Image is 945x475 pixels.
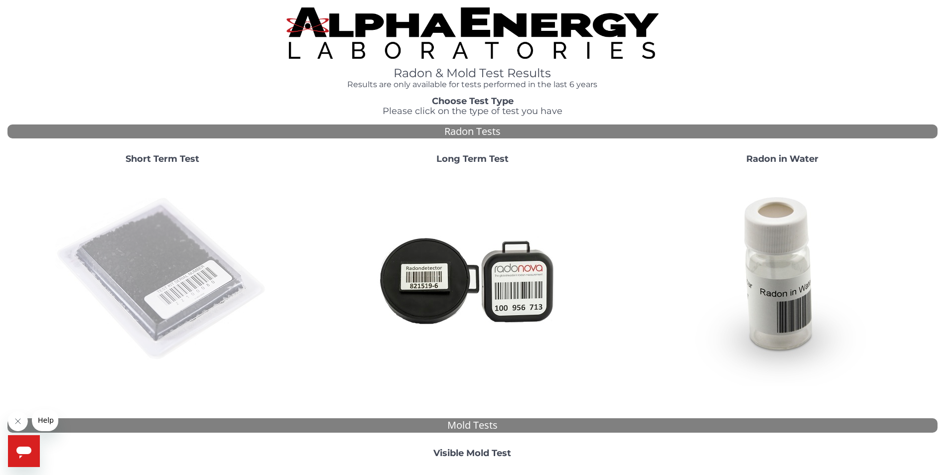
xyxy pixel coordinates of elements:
[286,7,659,59] img: TightCrop.jpg
[32,409,58,431] iframe: Message from company
[126,153,199,164] strong: Short Term Test
[286,67,659,80] h1: Radon & Mold Test Results
[433,448,511,459] strong: Visible Mold Test
[432,96,514,107] strong: Choose Test Type
[286,80,659,89] h4: Results are only available for tests performed in the last 6 years
[8,435,40,467] iframe: Button to launch messaging window
[365,172,579,386] img: Radtrak2vsRadtrak3.jpg
[7,418,938,433] div: Mold Tests
[7,124,938,139] div: Radon Tests
[675,172,890,386] img: RadoninWater.jpg
[746,153,818,164] strong: Radon in Water
[383,106,562,117] span: Please click on the type of test you have
[55,172,270,386] img: ShortTerm.jpg
[436,153,509,164] strong: Long Term Test
[8,411,28,431] iframe: Close message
